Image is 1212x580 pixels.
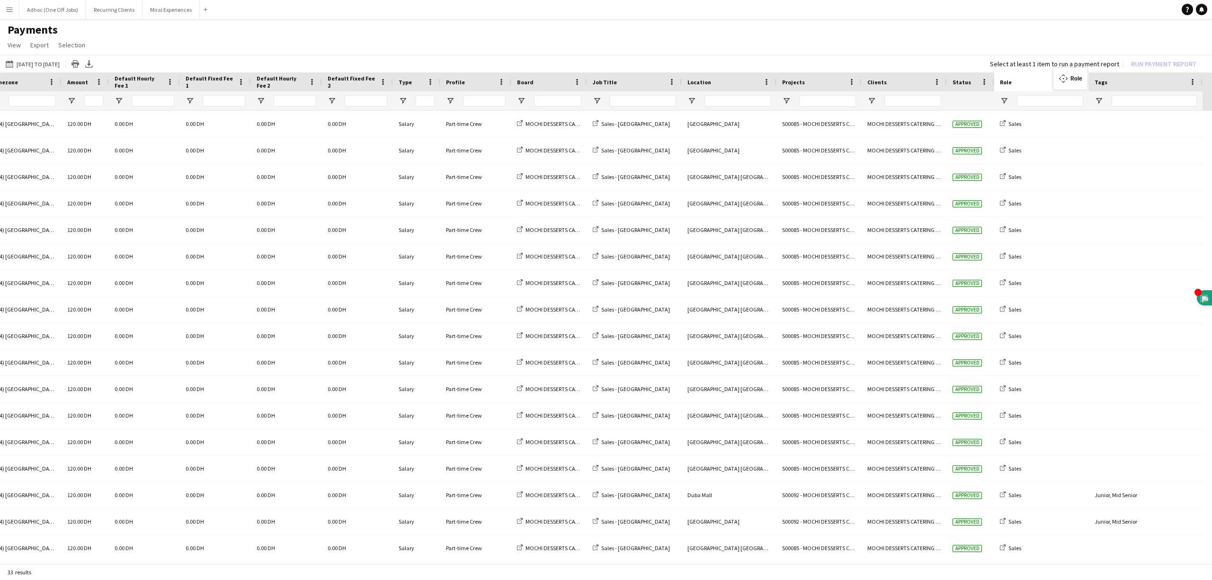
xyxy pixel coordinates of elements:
[601,332,670,339] span: Sales - [GEOGRAPHIC_DATA]
[109,482,180,508] div: 0.00 DH
[440,376,511,402] div: Part-time Crew
[682,535,776,561] div: [GEOGRAPHIC_DATA] [GEOGRAPHIC_DATA]
[517,226,628,233] a: MOCHI DESSERTS CATERING SERVICES L.L.C
[601,200,670,207] span: Sales - [GEOGRAPHIC_DATA]
[393,164,440,190] div: Salary
[19,0,86,19] button: Adhoc (One Off Jobs)
[526,412,628,419] span: MOCHI DESSERTS CATERING SERVICES L.L.C
[30,41,49,49] span: Export
[251,429,322,455] div: 0.00 DH
[1008,306,1021,313] span: Sales
[440,482,511,508] div: Part-time Crew
[1000,306,1021,313] a: Sales
[393,137,440,163] div: Salary
[322,455,393,482] div: 0.00 DH
[601,518,670,525] span: Sales - [GEOGRAPHIC_DATA]
[526,306,628,313] span: MOCHI DESSERTS CATERING SERVICES L.L.C
[67,97,76,105] button: Open Filter Menu
[322,164,393,190] div: 0.00 DH
[322,376,393,402] div: 0.00 DH
[517,385,628,393] a: MOCHI DESSERTS CATERING SERVICES L.L.C
[9,95,56,107] input: Timezone Filter Input
[393,323,440,349] div: Salary
[251,164,322,190] div: 0.00 DH
[115,75,163,89] span: Default Hourly Fee 1
[593,306,670,313] a: Sales - [GEOGRAPHIC_DATA]
[1008,544,1021,552] span: Sales
[593,120,670,127] a: Sales - [GEOGRAPHIC_DATA]
[593,226,670,233] a: Sales - [GEOGRAPHIC_DATA]
[1070,67,1082,90] div: Role
[601,491,670,499] span: Sales - [GEOGRAPHIC_DATA]
[1000,359,1021,366] a: Sales
[440,323,511,349] div: Part-time Crew
[517,147,628,154] a: MOCHI DESSERTS CATERING SERVICES L.L.C
[393,217,440,243] div: Salary
[610,95,676,107] input: Job Title Filter Input
[526,438,628,446] span: MOCHI DESSERTS CATERING SERVICES L.L.C
[4,58,62,70] button: [DATE] to [DATE]
[1008,332,1021,339] span: Sales
[203,95,245,107] input: Default Fixed Fee 1 Filter Input
[109,429,180,455] div: 0.00 DH
[1008,359,1021,366] span: Sales
[180,482,251,508] div: 0.00 DH
[1008,491,1021,499] span: Sales
[682,402,776,428] div: [GEOGRAPHIC_DATA] [GEOGRAPHIC_DATA]
[440,137,511,163] div: Part-time Crew
[1017,95,1083,107] input: Role Filter Input
[517,438,628,446] a: MOCHI DESSERTS CATERING SERVICES L.L.C
[593,412,670,419] a: Sales - [GEOGRAPHIC_DATA]
[180,217,251,243] div: 0.00 DH
[27,39,53,51] a: Export
[601,120,670,127] span: Sales - [GEOGRAPHIC_DATA]
[601,385,670,393] span: Sales - [GEOGRAPHIC_DATA]
[322,323,393,349] div: 0.00 DH
[109,402,180,428] div: 0.00 DH
[180,376,251,402] div: 0.00 DH
[70,58,81,70] app-action-btn: Print
[517,465,628,472] a: MOCHI DESSERTS CATERING SERVICES L.L.C
[601,359,670,366] span: Sales - [GEOGRAPHIC_DATA]
[328,75,376,89] span: Default Fixed Fee 2
[345,95,387,107] input: Default Fixed Fee 2 Filter Input
[67,79,88,86] span: Amount
[446,79,465,86] span: Profile
[517,200,628,207] a: MOCHI DESSERTS CATERING SERVICES L.L.C
[682,217,776,243] div: [GEOGRAPHIC_DATA] [GEOGRAPHIC_DATA]
[86,0,143,19] button: Recurring Clients
[180,137,251,163] div: 0.00 DH
[601,147,670,154] span: Sales - [GEOGRAPHIC_DATA]
[682,164,776,190] div: [GEOGRAPHIC_DATA] [GEOGRAPHIC_DATA]
[1008,279,1021,286] span: Sales
[682,455,776,482] div: [GEOGRAPHIC_DATA] [GEOGRAPHIC_DATA]
[601,544,670,552] span: Sales - [GEOGRAPHIC_DATA]
[4,39,25,51] a: View
[782,97,791,105] button: Open Filter Menu
[83,58,95,70] app-action-btn: Export XLSX
[322,402,393,428] div: 0.00 DH
[251,243,322,269] div: 0.00 DH
[682,111,776,137] div: [GEOGRAPHIC_DATA]
[1000,438,1021,446] a: Sales
[180,535,251,561] div: 0.00 DH
[440,535,511,561] div: Part-time Crew
[109,349,180,375] div: 0.00 DH
[393,429,440,455] div: Salary
[322,217,393,243] div: 0.00 DH
[109,535,180,561] div: 0.00 DH
[257,97,265,105] button: Open Filter Menu
[322,482,393,508] div: 0.00 DH
[186,75,234,89] span: Default Fixed Fee 1
[782,79,805,86] span: Projects
[440,217,511,243] div: Part-time Crew
[440,349,511,375] div: Part-time Crew
[593,200,670,207] a: Sales - [GEOGRAPHIC_DATA]
[601,465,670,472] span: Sales - [GEOGRAPHIC_DATA]
[593,385,670,393] a: Sales - [GEOGRAPHIC_DATA]
[517,120,628,127] a: MOCHI DESSERTS CATERING SERVICES L.L.C
[1000,465,1021,472] a: Sales
[109,111,180,137] div: 0.00 DH
[322,509,393,535] div: 0.00 DH
[1095,79,1107,86] span: Tags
